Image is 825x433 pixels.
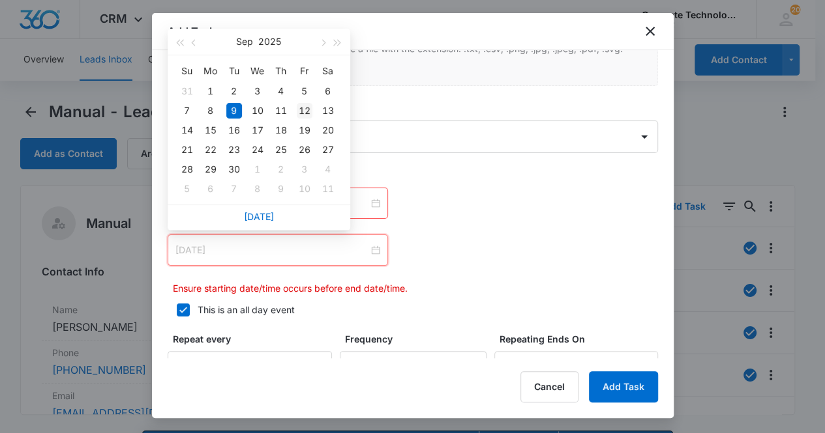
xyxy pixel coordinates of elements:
div: 24 [250,142,265,158]
button: 2025 [258,29,281,55]
td: 2025-10-02 [269,160,293,179]
div: 5 [179,181,195,197]
div: 8 [203,103,218,119]
label: Repeat every [173,332,337,346]
div: 7 [179,103,195,119]
div: 27 [320,142,336,158]
label: Frequency [345,332,492,346]
div: 25 [273,142,289,158]
div: 5 [297,83,312,99]
p: Ensure starting date/time occurs before end date/time. [173,281,658,295]
div: 16 [226,122,242,138]
div: 8 [250,181,265,197]
button: Add Task [589,371,658,402]
div: 30 [226,161,242,177]
div: 1 [250,161,265,177]
td: 2025-09-17 [246,120,269,140]
div: 15 [203,122,218,138]
td: 2025-09-22 [199,140,222,160]
div: 28 [179,161,195,177]
button: Cancel [520,371,578,402]
th: Sa [316,61,340,81]
td: 2025-09-27 [316,140,340,160]
label: Assigned to [173,102,663,115]
td: 2025-09-07 [175,101,199,120]
td: 2025-09-08 [199,101,222,120]
div: 4 [273,83,289,99]
td: 2025-09-05 [293,81,316,101]
td: 2025-10-09 [269,179,293,199]
div: 22 [203,142,218,158]
h1: Add Task [168,23,215,39]
div: 17 [250,122,265,138]
td: 2025-09-09 [222,101,246,120]
div: This is an all day event [198,303,295,316]
div: 4 [320,161,336,177]
th: We [246,61,269,81]
div: 18 [273,122,289,138]
input: Sep 9, 2025 [175,243,368,257]
th: Fr [293,61,316,81]
td: 2025-10-04 [316,160,340,179]
td: 2025-10-06 [199,179,222,199]
td: 2025-09-10 [246,101,269,120]
td: 2025-09-12 [293,101,316,120]
th: Th [269,61,293,81]
td: 2025-09-04 [269,81,293,101]
div: 10 [250,103,265,119]
div: 20 [320,122,336,138]
div: 13 [320,103,336,119]
button: Sep [236,29,253,55]
div: 19 [297,122,312,138]
a: [DATE] [244,211,274,222]
td: 2025-09-24 [246,140,269,160]
div: 29 [203,161,218,177]
div: 10 [297,181,312,197]
td: 2025-09-13 [316,101,340,120]
div: 3 [297,161,312,177]
td: 2025-09-26 [293,140,316,160]
td: 2025-09-02 [222,81,246,101]
td: 2025-09-25 [269,140,293,160]
div: 12 [297,103,312,119]
div: 3 [250,83,265,99]
th: Tu [222,61,246,81]
td: 2025-10-07 [222,179,246,199]
td: 2025-09-21 [175,140,199,160]
td: 2025-09-01 [199,81,222,101]
td: 2025-09-23 [222,140,246,160]
td: 2025-09-03 [246,81,269,101]
div: 6 [203,181,218,197]
div: 21 [179,142,195,158]
div: 31 [179,83,195,99]
td: 2025-09-28 [175,160,199,179]
div: 9 [273,181,289,197]
td: 2025-09-20 [316,120,340,140]
td: 2025-10-11 [316,179,340,199]
td: 2025-09-15 [199,120,222,140]
td: 2025-10-05 [175,179,199,199]
button: close [642,23,658,39]
td: 2025-09-30 [222,160,246,179]
td: 2025-10-01 [246,160,269,179]
div: 9 [226,103,242,119]
div: 2 [273,161,289,177]
th: Su [175,61,199,81]
td: 2025-09-29 [199,160,222,179]
div: 2 [226,83,242,99]
td: 2025-09-06 [316,81,340,101]
div: 1 [203,83,218,99]
td: 2025-09-14 [175,120,199,140]
div: 14 [179,122,195,138]
td: 2025-10-03 [293,160,316,179]
div: 6 [320,83,336,99]
td: 2025-09-11 [269,101,293,120]
td: 2025-08-31 [175,81,199,101]
th: Mo [199,61,222,81]
button: Clear [460,357,481,378]
div: 7 [226,181,242,197]
label: Repeating Ends On [500,332,663,346]
input: Number [168,351,332,382]
div: 11 [320,181,336,197]
div: 26 [297,142,312,158]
